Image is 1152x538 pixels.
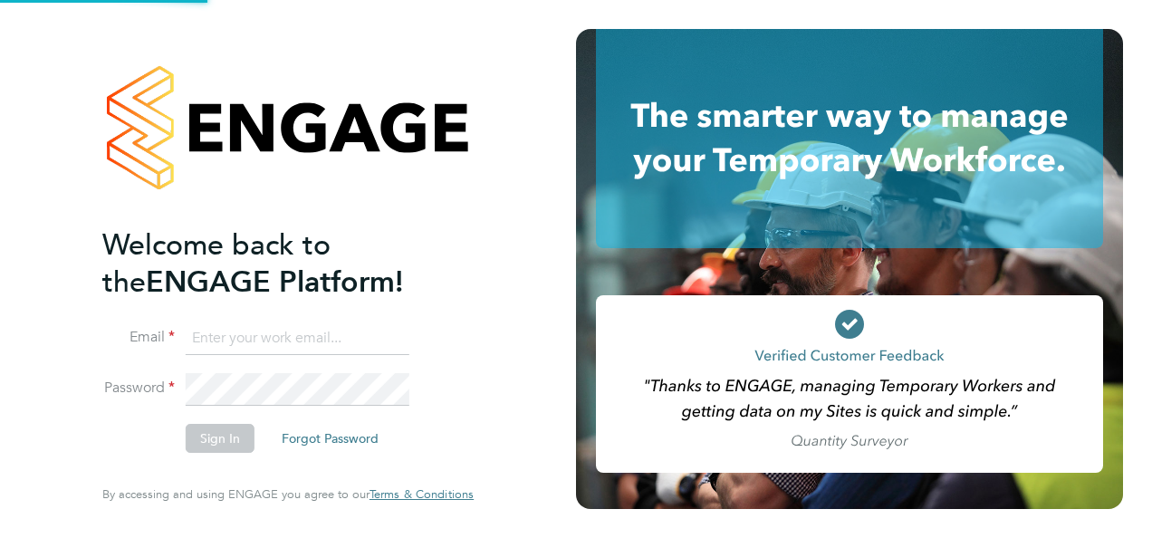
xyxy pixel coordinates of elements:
h2: ENGAGE Platform! [102,226,456,301]
button: Forgot Password [267,424,393,453]
a: Terms & Conditions [370,487,474,502]
span: Welcome back to the [102,227,331,300]
button: Sign In [186,424,254,453]
span: By accessing and using ENGAGE you agree to our [102,486,474,502]
input: Enter your work email... [186,322,409,355]
label: Email [102,328,175,347]
label: Password [102,379,175,398]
